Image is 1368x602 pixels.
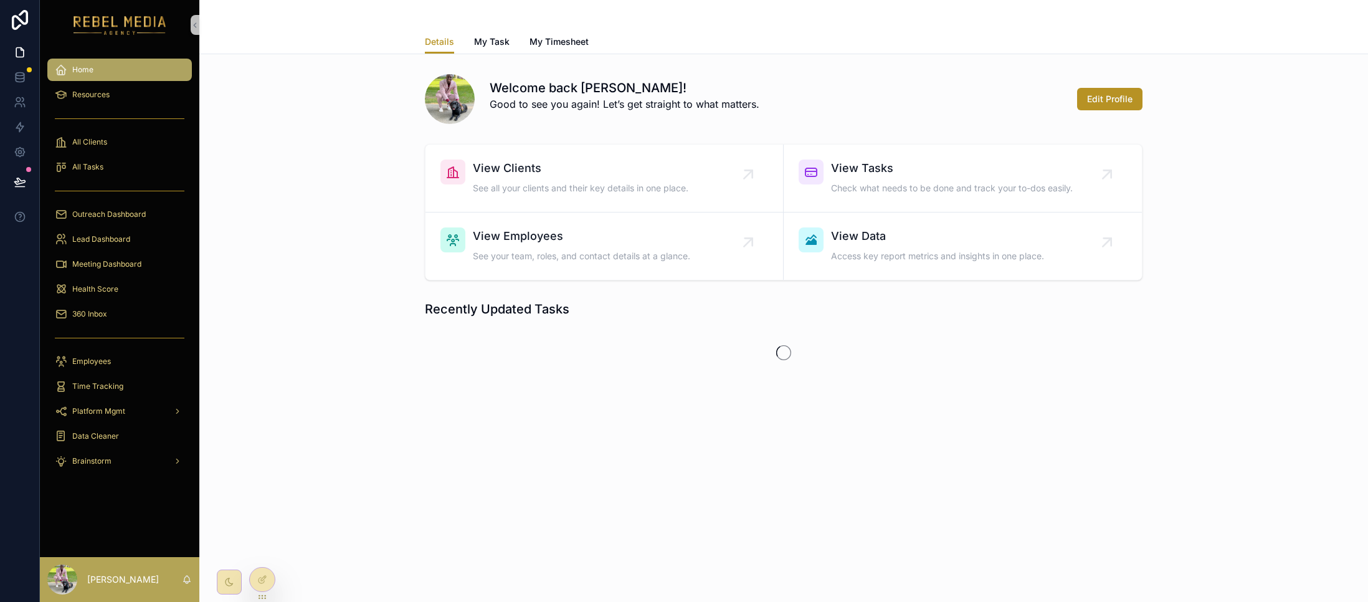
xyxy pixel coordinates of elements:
[72,209,146,219] span: Outreach Dashboard
[47,450,192,472] a: Brainstorm
[473,182,688,194] span: See all your clients and their key details in one place.
[473,227,690,245] span: View Employees
[47,350,192,373] a: Employees
[47,400,192,423] a: Platform Mgmt
[72,406,125,416] span: Platform Mgmt
[87,573,159,586] p: [PERSON_NAME]
[47,59,192,81] a: Home
[831,227,1044,245] span: View Data
[47,131,192,153] a: All Clients
[473,250,690,262] span: See your team, roles, and contact details at a glance.
[784,145,1142,213] a: View TasksCheck what needs to be done and track your to-dos easily.
[1077,88,1142,110] button: Edit Profile
[72,90,110,100] span: Resources
[530,36,589,48] span: My Timesheet
[72,259,141,269] span: Meeting Dashboard
[72,356,111,366] span: Employees
[47,278,192,300] a: Health Score
[47,84,192,106] a: Resources
[490,79,759,97] h1: Welcome back [PERSON_NAME]!
[784,213,1142,280] a: View DataAccess key report metrics and insights in one place.
[72,284,118,294] span: Health Score
[72,309,107,319] span: 360 Inbox
[72,381,123,391] span: Time Tracking
[72,137,107,147] span: All Clients
[1087,93,1133,105] span: Edit Profile
[473,160,688,177] span: View Clients
[425,300,569,318] h1: Recently Updated Tasks
[425,145,784,213] a: View ClientsSee all your clients and their key details in one place.
[47,156,192,178] a: All Tasks
[72,162,103,172] span: All Tasks
[47,375,192,398] a: Time Tracking
[530,31,589,55] a: My Timesheet
[425,213,784,280] a: View EmployeesSee your team, roles, and contact details at a glance.
[72,431,119,441] span: Data Cleaner
[72,456,112,466] span: Brainstorm
[72,65,93,75] span: Home
[474,31,510,55] a: My Task
[40,50,199,489] div: scrollable content
[831,160,1073,177] span: View Tasks
[72,234,130,244] span: Lead Dashboard
[474,36,510,48] span: My Task
[47,228,192,251] a: Lead Dashboard
[425,36,454,48] span: Details
[47,203,192,226] a: Outreach Dashboard
[47,425,192,447] a: Data Cleaner
[47,253,192,275] a: Meeting Dashboard
[490,97,759,112] p: Good to see you again! Let’s get straight to what matters.
[831,182,1073,194] span: Check what needs to be done and track your to-dos easily.
[74,15,166,35] img: App logo
[831,250,1044,262] span: Access key report metrics and insights in one place.
[425,31,454,54] a: Details
[47,303,192,325] a: 360 Inbox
